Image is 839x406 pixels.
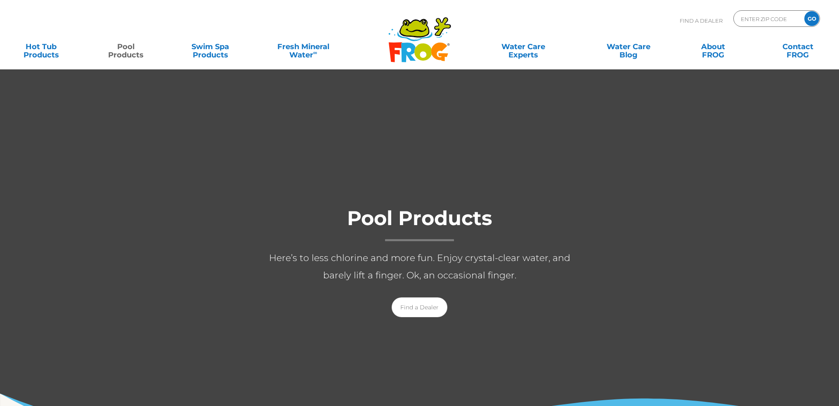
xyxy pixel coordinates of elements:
p: Find A Dealer [680,10,723,31]
a: Water CareBlog [596,38,662,55]
input: Zip Code Form [740,13,796,25]
a: Water CareExperts [470,38,577,55]
a: Swim SpaProducts [177,38,243,55]
h1: Pool Products [255,207,585,241]
input: GO [804,11,819,26]
a: ContactFROG [765,38,830,55]
a: Fresh MineralWater∞ [262,38,344,55]
a: Find a Dealer [392,297,447,317]
a: AboutFROG [681,38,746,55]
a: Hot TubProducts [8,38,74,55]
a: PoolProducts [93,38,158,55]
p: Here’s to less chlorine and more fun. Enjoy crystal-clear water, and barely lift a finger. Ok, an... [255,249,585,284]
sup: ∞ [313,49,317,56]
